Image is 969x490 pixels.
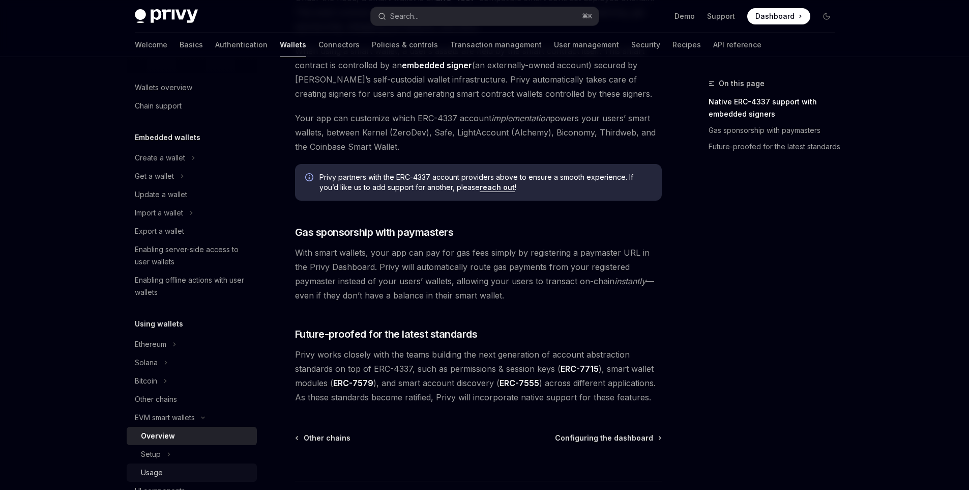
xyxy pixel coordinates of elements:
span: Your app can customize which ERC-4337 account powers your users’ smart wallets, between Kernel (Z... [295,111,662,154]
em: implementation [491,113,550,123]
div: Chain support [135,100,182,112]
div: Ethereum [135,338,166,350]
a: Update a wallet [127,185,257,204]
span: When using a smart wallet, a user’s assets are held by the smart contract itself. This smart cont... [295,44,662,101]
button: Toggle EVM smart wallets section [127,409,257,427]
a: ERC-7715 [561,364,599,374]
a: reach out [480,183,515,192]
div: Overview [141,430,175,442]
a: Configuring the dashboard [555,433,661,443]
button: Toggle Bitcoin section [127,372,257,390]
div: Enabling server-side access to user wallets [135,243,251,268]
a: Support [707,11,735,21]
div: Get a wallet [135,170,174,182]
span: Other chains [304,433,350,443]
a: Export a wallet [127,222,257,240]
a: ERC-7555 [500,378,539,389]
div: Setup [141,448,161,460]
span: ⌘ K [582,12,593,20]
a: Enabling server-side access to user wallets [127,240,257,271]
span: With smart wallets, your app can pay for gas fees simply by registering a paymaster URL in the Pr... [295,246,662,303]
span: Gas sponsorship with paymasters [295,225,454,239]
a: Enabling offline actions with user wallets [127,271,257,302]
div: Create a wallet [135,152,185,164]
a: Transaction management [450,33,542,57]
a: Future-proofed for the latest standards [709,139,843,155]
div: Update a wallet [135,188,187,201]
div: Enabling offline actions with user wallets [135,274,251,298]
a: ERC-7579 [333,378,373,389]
div: Solana [135,357,158,369]
a: Chain support [127,97,257,115]
div: Export a wallet [135,225,184,237]
span: On this page [719,77,765,90]
a: Native ERC-4337 support with embedded signers [709,94,843,122]
div: Other chains [135,393,177,405]
span: Privy works closely with the teams building the next generation of account abstraction standards ... [295,347,662,404]
button: Open search [371,7,599,25]
a: Policies & controls [372,33,438,57]
a: Security [631,33,660,57]
div: Search... [390,10,419,22]
a: Gas sponsorship with paymasters [709,122,843,139]
h5: Using wallets [135,318,183,330]
div: Bitcoin [135,375,157,387]
span: Future-proofed for the latest standards [295,327,478,341]
a: Wallets [280,33,306,57]
a: Dashboard [747,8,810,24]
a: Other chains [296,433,350,443]
a: Overview [127,427,257,445]
button: Toggle Create a wallet section [127,149,257,167]
a: Other chains [127,390,257,409]
button: Toggle Ethereum section [127,335,257,353]
div: EVM smart wallets [135,412,195,424]
img: dark logo [135,9,198,23]
h5: Embedded wallets [135,131,200,144]
a: Recipes [672,33,701,57]
div: Usage [141,467,163,479]
button: Toggle dark mode [818,8,835,24]
a: Demo [674,11,695,21]
a: User management [554,33,619,57]
em: instantly [614,276,646,286]
button: Toggle Get a wallet section [127,167,257,185]
a: Welcome [135,33,167,57]
button: Toggle Solana section [127,353,257,372]
a: API reference [713,33,761,57]
button: Toggle Setup section [127,445,257,464]
strong: embedded signer [402,60,472,70]
a: Basics [180,33,203,57]
a: Connectors [318,33,360,57]
div: Wallets overview [135,81,192,94]
svg: Info [305,173,315,183]
div: Import a wallet [135,207,183,219]
span: Dashboard [755,11,795,21]
span: Privy partners with the ERC-4337 account providers above to ensure a smooth experience. If you’d ... [319,172,652,193]
button: Toggle Import a wallet section [127,204,257,222]
a: Wallets overview [127,78,257,97]
span: Configuring the dashboard [555,433,653,443]
a: Usage [127,464,257,482]
a: Authentication [215,33,268,57]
